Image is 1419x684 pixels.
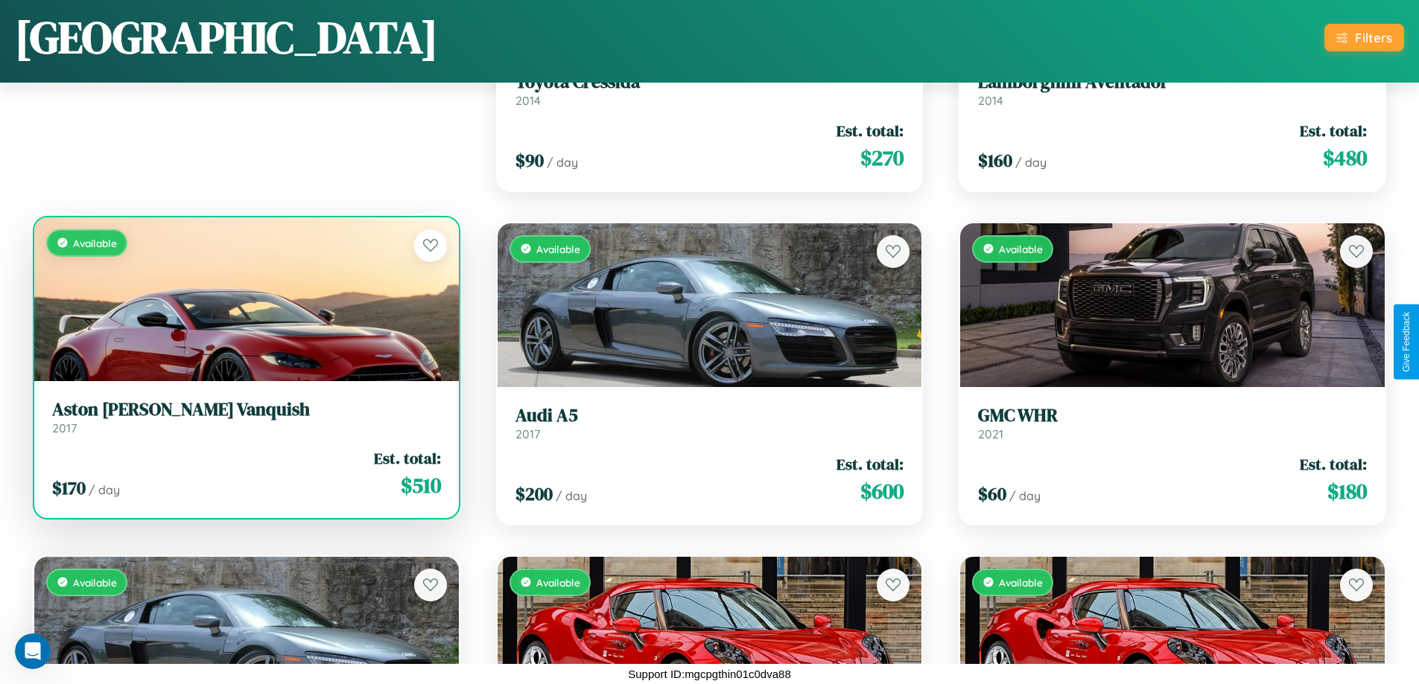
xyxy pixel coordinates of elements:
[1323,143,1367,173] span: $ 480
[15,633,51,669] iframe: Intercom live chat
[374,447,441,469] span: Est. total:
[999,576,1043,589] span: Available
[547,155,578,170] span: / day
[978,405,1367,426] h3: GMC WHR
[15,7,438,68] h1: [GEOGRAPHIC_DATA]
[1327,476,1367,506] span: $ 180
[515,405,904,426] h3: Audi A5
[999,243,1043,255] span: Available
[628,664,790,684] p: Support ID: mgcpgthin01c0dva88
[52,476,86,500] span: $ 170
[1009,488,1041,503] span: / day
[978,405,1367,441] a: GMC WHR2021
[401,470,441,500] span: $ 510
[860,143,904,173] span: $ 270
[52,399,441,421] h3: Aston [PERSON_NAME] Vanquish
[515,71,904,93] h3: Toyota Cressida
[515,482,553,506] span: $ 200
[860,476,904,506] span: $ 600
[515,71,904,108] a: Toyota Cressida2014
[1015,155,1047,170] span: / day
[837,453,904,475] span: Est. total:
[1324,24,1404,51] button: Filters
[1355,30,1392,45] div: Filters
[89,482,120,497] span: / day
[978,93,1003,108] span: 2014
[978,71,1367,93] h3: Lamborghini Aventador
[556,488,587,503] span: / day
[837,120,904,141] span: Est. total:
[978,482,1006,506] span: $ 60
[52,421,77,435] span: 2017
[515,148,544,173] span: $ 90
[978,426,1003,441] span: 2021
[515,426,540,441] span: 2017
[1300,120,1367,141] span: Est. total:
[978,71,1367,108] a: Lamborghini Aventador2014
[1401,312,1412,372] div: Give Feedback
[536,243,580,255] span: Available
[515,405,904,441] a: Audi A52017
[536,576,580,589] span: Available
[978,148,1012,173] span: $ 160
[73,237,117,249] span: Available
[1300,453,1367,475] span: Est. total:
[515,93,541,108] span: 2014
[52,399,441,435] a: Aston [PERSON_NAME] Vanquish2017
[73,576,117,589] span: Available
